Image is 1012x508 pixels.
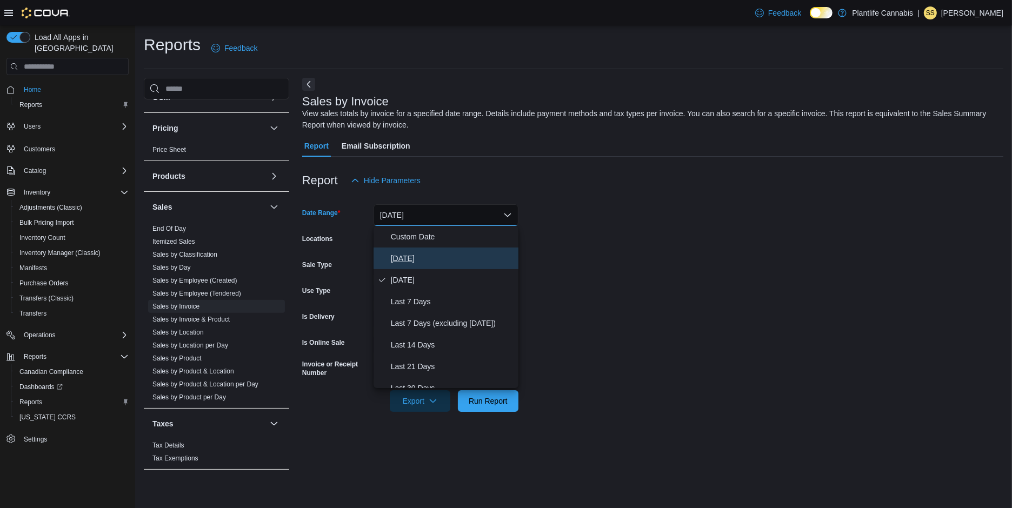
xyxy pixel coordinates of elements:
button: Products [152,171,265,182]
button: [US_STATE] CCRS [11,410,133,425]
button: [DATE] [374,204,518,226]
a: Reports [15,396,46,409]
span: Sales by Product & Location per Day [152,380,258,389]
button: Transfers (Classic) [11,291,133,306]
span: Reports [19,398,42,406]
span: Export [396,390,444,412]
span: Customers [24,145,55,153]
span: Settings [19,432,129,446]
span: Adjustments (Classic) [15,201,129,214]
span: Settings [24,435,47,444]
a: Sales by Product & Location [152,367,234,375]
img: Cova [22,8,70,18]
button: Adjustments (Classic) [11,200,133,215]
h3: Sales [152,202,172,212]
a: Tax Details [152,442,184,449]
span: Inventory Count [15,231,129,244]
button: Home [2,82,133,97]
span: Reports [15,98,129,111]
button: Canadian Compliance [11,364,133,379]
span: Inventory [19,186,129,199]
span: Manifests [19,264,47,272]
div: Sarah Swensrude [924,6,937,19]
span: Sales by Location per Day [152,341,228,350]
h1: Reports [144,34,201,56]
a: [US_STATE] CCRS [15,411,80,424]
h3: Taxes [152,418,174,429]
span: Tax Details [152,441,184,450]
a: Manifests [15,262,51,275]
a: Canadian Compliance [15,365,88,378]
a: End Of Day [152,225,186,232]
a: Itemized Sales [152,238,195,245]
p: | [917,6,920,19]
span: Dashboards [15,380,129,393]
div: Sales [144,222,289,408]
button: Export [390,390,450,412]
span: Reports [15,396,129,409]
h3: Products [152,171,185,182]
label: Sale Type [302,260,332,269]
button: Inventory [2,185,133,200]
span: Sales by Product per Day [152,393,226,402]
a: Price Sheet [152,146,186,153]
span: Transfers [15,307,129,320]
button: Users [2,119,133,134]
span: Custom Date [391,230,514,243]
span: Load All Apps in [GEOGRAPHIC_DATA] [30,32,129,54]
span: Canadian Compliance [15,365,129,378]
span: Catalog [24,166,46,175]
a: Adjustments (Classic) [15,201,86,214]
span: Users [19,120,129,133]
a: Transfers [15,307,51,320]
span: Adjustments (Classic) [19,203,82,212]
h3: Pricing [152,123,178,133]
a: Feedback [207,37,262,59]
a: Sales by Product [152,355,202,362]
span: Hide Parameters [364,175,421,186]
span: Purchase Orders [19,279,69,288]
span: Reports [19,350,129,363]
button: Purchase Orders [11,276,133,291]
button: Inventory [19,186,55,199]
button: Pricing [152,123,265,133]
button: Reports [11,395,133,410]
span: Inventory Manager (Classic) [19,249,101,257]
input: Dark Mode [810,7,833,18]
span: End Of Day [152,224,186,233]
span: Feedback [224,43,257,54]
span: Last 7 Days [391,295,514,308]
span: Catalog [19,164,129,177]
button: Sales [268,200,281,213]
span: Last 21 Days [391,360,514,373]
a: Sales by Invoice [152,303,199,310]
a: Sales by Classification [152,251,217,258]
div: Select listbox [374,226,518,388]
button: Next [302,78,315,91]
a: Sales by Location [152,329,204,336]
span: Sales by Invoice [152,302,199,311]
a: Purchase Orders [15,277,73,290]
span: Home [24,85,41,94]
a: Sales by Employee (Created) [152,277,237,284]
button: Bulk Pricing Import [11,215,133,230]
a: Sales by Day [152,264,191,271]
button: Inventory Manager (Classic) [11,245,133,260]
span: [DATE] [391,252,514,265]
div: Pricing [144,143,289,161]
span: Sales by Day [152,263,191,272]
p: [PERSON_NAME] [941,6,1003,19]
span: Reports [24,352,46,361]
span: Price Sheet [152,145,186,154]
p: Plantlife Cannabis [852,6,913,19]
button: Customers [2,141,133,156]
span: Inventory Count [19,233,65,242]
span: Itemized Sales [152,237,195,246]
span: Last 14 Days [391,338,514,351]
span: Sales by Employee (Created) [152,276,237,285]
a: Feedback [751,2,805,24]
a: Tax Exemptions [152,454,198,462]
span: Sales by Product [152,354,202,363]
span: Sales by Classification [152,250,217,259]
